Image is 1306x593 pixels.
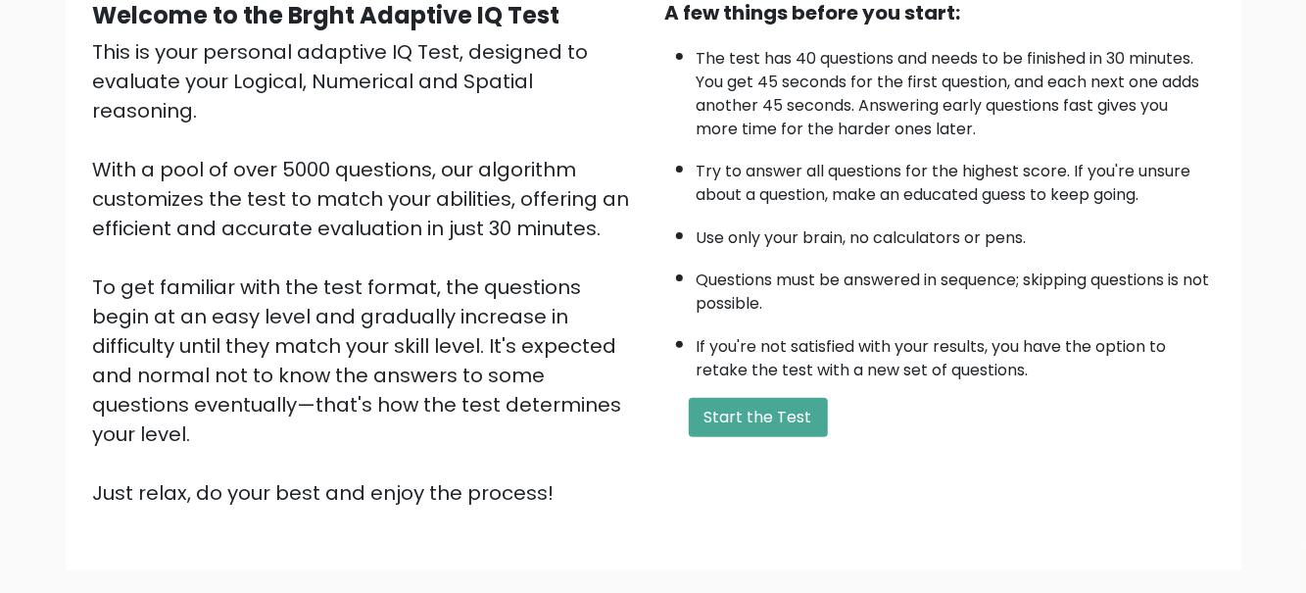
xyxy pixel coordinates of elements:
li: Try to answer all questions for the highest score. If you're unsure about a question, make an edu... [697,150,1214,207]
li: Use only your brain, no calculators or pens. [697,217,1214,250]
li: Questions must be answered in sequence; skipping questions is not possible. [697,259,1214,316]
li: If you're not satisfied with your results, you have the option to retake the test with a new set ... [697,325,1214,382]
button: Start the Test [689,398,828,437]
li: The test has 40 questions and needs to be finished in 30 minutes. You get 45 seconds for the firs... [697,37,1214,141]
div: This is your personal adaptive IQ Test, designed to evaluate your Logical, Numerical and Spatial ... [93,37,642,508]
